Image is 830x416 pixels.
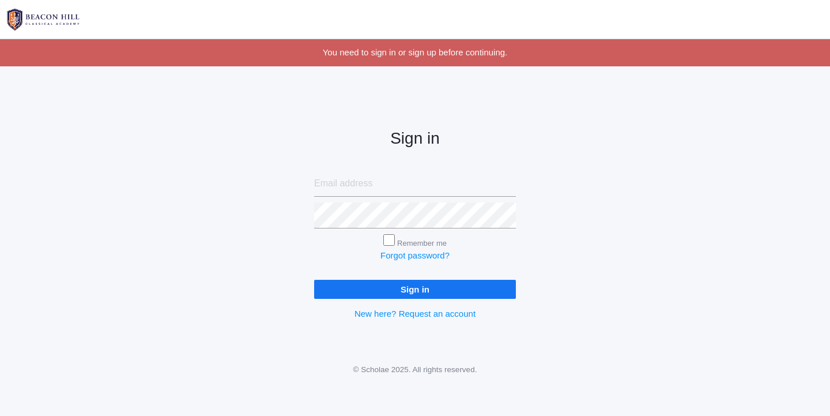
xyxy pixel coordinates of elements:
[314,280,516,299] input: Sign in
[314,130,516,148] h2: Sign in
[380,250,450,260] a: Forgot password?
[314,171,516,197] input: Email address
[354,309,476,318] a: New here? Request an account
[397,239,447,248] label: Remember me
